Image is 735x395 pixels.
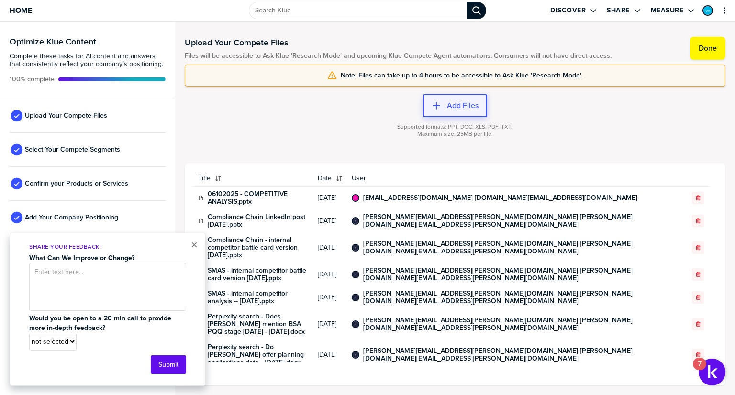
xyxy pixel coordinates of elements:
div: ralph.bullock@onceforall.com ralph.bullock@onceforall.com [352,320,359,328]
button: Close [191,239,198,251]
span: Add Your Company Positioning [25,214,118,221]
a: [PERSON_NAME][EMAIL_ADDRESS][PERSON_NAME][DOMAIN_NAME] [PERSON_NAME][DOMAIN_NAME][EMAIL_ADDRESS][... [363,290,680,305]
div: 7 [698,364,702,376]
div: Search Klue [467,2,486,19]
span: Maximum size: 25MB per file. [417,131,493,138]
h3: Optimize Klue Content [10,37,166,46]
div: ralph.bullock@onceforall.com ralph.bullock@onceforall.com [352,351,359,359]
img: 4a9e564200798bc4d0cbc3d13259242e-sml.png [353,272,358,277]
span: Title [198,175,211,182]
span: Confirm your Products or Services [25,180,128,187]
span: Files will be accessible to Ask Klue 'Research Mode' and upcoming Klue Compete Agent automations.... [185,52,612,60]
span: User [352,175,680,182]
img: 4a9e564200798bc4d0cbc3d13259242e-sml.png [353,295,358,300]
strong: What Can We Improve or Change? [29,253,134,263]
span: [DATE] [318,320,341,328]
a: Compliance Chain - internal competitor battle card version [DATE].pptx [208,236,306,259]
strong: Would you be open to a 20 min call to provide more in-depth feedback? [29,313,173,333]
div: thibaud.simon@onceforall.com thibaud.simon@onceforall.com [352,194,359,202]
a: Perplexity search - Does [PERSON_NAME] mention BSA PQQ stage [DATE] - [DATE].docx [208,313,306,336]
div: vmarques@onceforall.com vmarques@onceforall.com [702,5,713,16]
input: Search Klue [249,2,467,19]
label: Done [699,44,717,53]
span: [DATE] [318,271,341,278]
label: Share [607,6,630,15]
a: SMAS - internal competitor analysis -- [DATE].pptx [208,290,306,305]
span: [DATE] [318,294,341,301]
a: [PERSON_NAME][EMAIL_ADDRESS][PERSON_NAME][DOMAIN_NAME] [PERSON_NAME][DOMAIN_NAME][EMAIL_ADDRESS][... [363,317,680,332]
img: 77dda7b691f669cd1a54637a9fef8f2a-sml.png [703,6,712,15]
span: Active [10,76,55,83]
label: Discover [550,6,586,15]
span: Select Your Compete Segments [25,146,120,154]
a: [PERSON_NAME][EMAIL_ADDRESS][PERSON_NAME][DOMAIN_NAME] [PERSON_NAME][DOMAIN_NAME][EMAIL_ADDRESS][... [363,267,680,282]
div: ralph.bullock@onceforall.com ralph.bullock@onceforall.com [352,244,359,252]
span: Supported formats: PPT, DOC, XLS, PDF, TXT. [397,123,512,131]
div: ralph.bullock@onceforall.com ralph.bullock@onceforall.com [352,217,359,225]
a: [EMAIL_ADDRESS][DOMAIN_NAME] [DOMAIN_NAME][EMAIL_ADDRESS][DOMAIN_NAME] [363,194,637,202]
img: 4a9e564200798bc4d0cbc3d13259242e-sml.png [353,352,358,358]
a: Perplexity search - Do [PERSON_NAME] offer planning applications data - [DATE].docx [208,343,306,366]
span: Date [318,175,332,182]
span: Note: Files can take up to 4 hours to be accessible to Ask Klue 'Research Mode'. [341,72,582,79]
a: Compliance Chain LinkedIn post [DATE].pptx [208,213,306,229]
a: [PERSON_NAME][EMAIL_ADDRESS][PERSON_NAME][DOMAIN_NAME] [PERSON_NAME][DOMAIN_NAME][EMAIL_ADDRESS][... [363,240,680,255]
a: [PERSON_NAME][EMAIL_ADDRESS][PERSON_NAME][DOMAIN_NAME] [PERSON_NAME][DOMAIN_NAME][EMAIL_ADDRESS][... [363,213,680,229]
h1: Upload Your Compete Files [185,37,612,48]
div: ralph.bullock@onceforall.com ralph.bullock@onceforall.com [352,294,359,301]
span: [DATE] [318,217,341,225]
button: Open Resource Center, 7 new notifications [699,359,725,385]
a: SMAS - internal competitor battle card version [DATE].pptx [208,267,306,282]
a: [PERSON_NAME][EMAIL_ADDRESS][PERSON_NAME][DOMAIN_NAME] [PERSON_NAME][DOMAIN_NAME][EMAIL_ADDRESS][... [363,347,680,362]
span: [DATE] [318,194,341,202]
a: Edit Profile [702,4,714,17]
img: e5595095cb78196d5fd96d1a7e7e6a1b-sml.png [353,195,358,201]
label: Add Files [447,101,479,110]
span: Complete these tasks for AI content and answers that consistently reflect your company’s position... [10,53,166,68]
div: ralph.bullock@onceforall.com ralph.bullock@onceforall.com [352,271,359,278]
span: Home [10,6,32,14]
a: 06102025 - COMPETITIVE ANALYSIS.pptx [208,190,306,206]
label: Measure [651,6,684,15]
img: 4a9e564200798bc4d0cbc3d13259242e-sml.png [353,218,358,224]
span: [DATE] [318,244,341,252]
img: 4a9e564200798bc4d0cbc3d13259242e-sml.png [353,245,358,251]
img: 4a9e564200798bc4d0cbc3d13259242e-sml.png [353,321,358,327]
span: Upload Your Compete Files [25,112,107,120]
span: [DATE] [318,351,341,359]
p: Share Your Feedback! [29,243,186,251]
button: Submit [151,355,186,374]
